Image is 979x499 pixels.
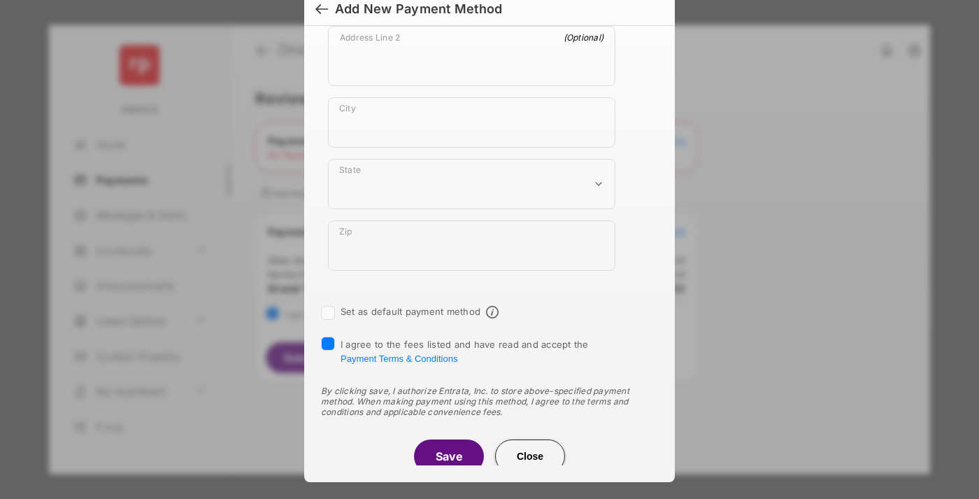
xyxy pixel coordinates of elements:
button: I agree to the fees listed and have read and accept the [341,353,457,364]
div: Add New Payment Method [335,1,502,17]
span: I agree to the fees listed and have read and accept the [341,339,589,364]
div: payment_method_screening[postal_addresses][postalCode] [328,220,615,271]
button: Close [495,440,565,473]
div: payment_method_screening[postal_addresses][addressLine2] [328,26,615,86]
div: payment_method_screening[postal_addresses][locality] [328,97,615,148]
button: Save [414,440,484,473]
div: payment_method_screening[postal_addresses][administrativeArea] [328,159,615,209]
span: Default payment method info [486,306,499,318]
label: Set as default payment method [341,306,480,317]
div: By clicking save, I authorize Entrata, Inc. to store above-specified payment method. When making ... [321,386,658,417]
